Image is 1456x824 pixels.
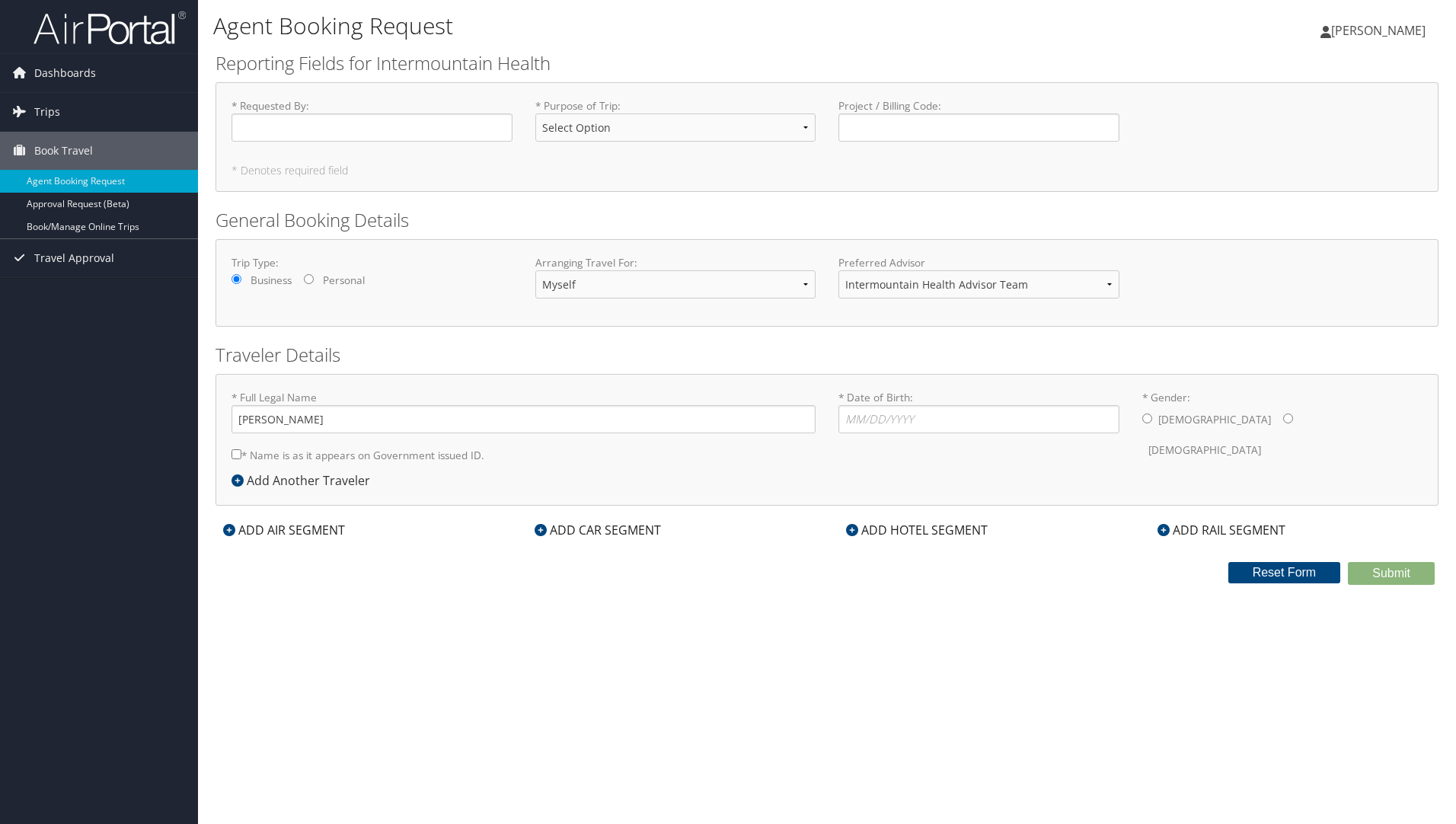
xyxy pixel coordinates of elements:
label: [DEMOGRAPHIC_DATA] [1148,436,1261,465]
h2: Reporting Fields for Intermountain Health [216,50,1438,76]
button: Submit [1348,562,1435,585]
div: ADD HOTEL SEGMENT [838,521,995,539]
span: Trips [34,93,60,131]
input: * Name is as it appears on Government issued ID. [231,449,241,459]
a: [PERSON_NAME] [1320,8,1441,53]
label: Project / Billing Code : [838,98,1119,142]
label: * Name is as it appears on Government issued ID. [231,441,484,469]
input: * Date of Birth: [838,405,1119,433]
span: Book Travel [34,132,93,170]
label: Arranging Travel For: [535,255,816,270]
div: ADD CAR SEGMENT [527,521,669,539]
select: * Purpose of Trip: [535,113,816,142]
span: Dashboards [34,54,96,92]
label: Personal [323,273,365,288]
label: * Gender: [1142,390,1423,465]
label: [DEMOGRAPHIC_DATA] [1158,405,1271,434]
input: * Full Legal Name [231,405,816,433]
input: * Requested By: [231,113,512,142]
label: * Date of Birth: [838,390,1119,433]
div: ADD AIR SEGMENT [216,521,353,539]
div: Add Another Traveler [231,471,378,490]
label: Preferred Advisor [838,255,1119,270]
label: Trip Type: [231,255,512,270]
h2: General Booking Details [216,207,1438,233]
span: Travel Approval [34,239,114,277]
h1: Agent Booking Request [213,10,1032,42]
label: * Requested By : [231,98,512,142]
h5: * Denotes required field [231,165,1422,176]
h2: Traveler Details [216,342,1438,368]
input: Project / Billing Code: [838,113,1119,142]
label: * Full Legal Name [231,390,816,433]
input: * Gender:[DEMOGRAPHIC_DATA][DEMOGRAPHIC_DATA] [1283,414,1293,423]
button: Reset Form [1228,562,1341,583]
label: Business [251,273,292,288]
input: * Gender:[DEMOGRAPHIC_DATA][DEMOGRAPHIC_DATA] [1142,414,1152,423]
div: ADD RAIL SEGMENT [1150,521,1293,539]
img: airportal-logo.png [34,10,186,46]
span: [PERSON_NAME] [1331,22,1426,39]
label: * Purpose of Trip : [535,98,816,154]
